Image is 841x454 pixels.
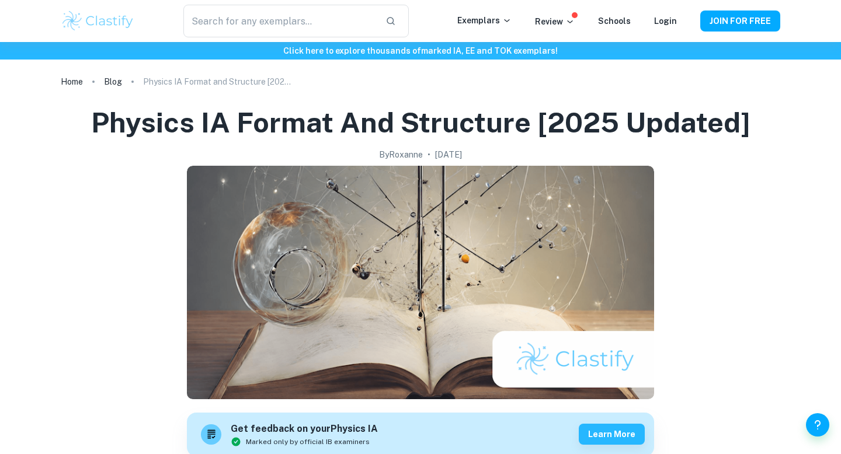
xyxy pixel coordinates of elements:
span: Marked only by official IB examiners [246,436,370,447]
a: Login [654,16,677,26]
p: Physics IA Format and Structure [2025 updated] [143,75,295,88]
h2: [DATE] [435,148,462,161]
img: Physics IA Format and Structure [2025 updated] cover image [187,166,654,399]
input: Search for any exemplars... [183,5,376,37]
a: Schools [598,16,631,26]
a: Home [61,74,83,90]
p: • [428,148,430,161]
button: Help and Feedback [806,413,829,436]
h2: By Roxanne [379,148,423,161]
p: Review [535,15,575,28]
button: JOIN FOR FREE [700,11,780,32]
h6: Click here to explore thousands of marked IA, EE and TOK exemplars ! [2,44,839,57]
img: Clastify logo [61,9,135,33]
p: Exemplars [457,14,512,27]
a: Blog [104,74,122,90]
h1: Physics IA Format and Structure [2025 updated] [91,104,750,141]
h6: Get feedback on your Physics IA [231,422,378,436]
button: Learn more [579,424,645,445]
